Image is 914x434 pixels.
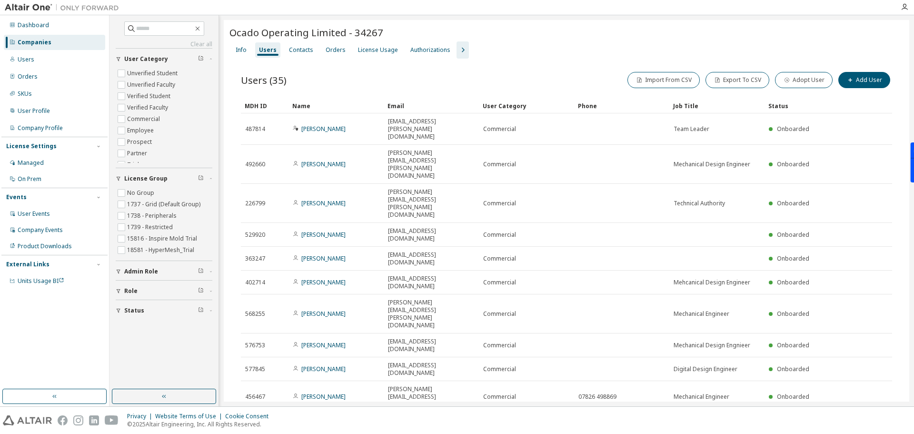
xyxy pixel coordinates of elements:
[245,200,265,207] span: 226799
[127,136,154,148] label: Prospect
[301,254,346,262] a: [PERSON_NAME]
[483,255,516,262] span: Commercial
[326,46,346,54] div: Orders
[105,415,119,425] img: youtube.svg
[387,98,475,113] div: Email
[127,222,175,233] label: 1739 - Restricted
[127,159,141,171] label: Trial
[18,242,72,250] div: Product Downloads
[777,125,809,133] span: Onboarded
[673,98,761,113] div: Job Title
[301,231,346,239] a: [PERSON_NAME]
[674,342,750,349] span: Mechanical Design Engnieer
[674,279,750,286] span: Mehcanical Design Engineer
[236,46,247,54] div: Info
[127,125,156,136] label: Employee
[388,251,475,266] span: [EMAIL_ADDRESS][DOMAIN_NAME]
[18,73,38,81] div: Orders
[627,72,700,88] button: Import From CSV
[388,227,475,242] span: [EMAIL_ADDRESS][DOMAIN_NAME]
[124,268,158,275] span: Admin Role
[388,275,475,290] span: [EMAIL_ADDRESS][DOMAIN_NAME]
[245,342,265,349] span: 576753
[127,210,179,222] label: 1738 - Peripherals
[6,142,57,150] div: License Settings
[483,125,516,133] span: Commercial
[388,188,475,219] span: [PERSON_NAME][EMAIL_ADDRESS][PERSON_NAME][DOMAIN_NAME]
[388,299,475,329] span: [PERSON_NAME][EMAIL_ADDRESS][PERSON_NAME][DOMAIN_NAME]
[674,310,729,318] span: Mechanical Engineer
[777,310,809,318] span: Onboarded
[116,261,212,282] button: Admin Role
[127,187,156,199] label: No Group
[18,159,44,167] div: Managed
[358,46,398,54] div: License Usage
[483,231,516,239] span: Commercial
[127,413,155,420] div: Privacy
[18,226,63,234] div: Company Events
[483,279,516,286] span: Commercial
[5,3,124,12] img: Altair One
[483,393,516,401] span: Commercial
[225,413,274,420] div: Cookie Consent
[124,307,144,314] span: Status
[18,56,34,63] div: Users
[674,200,725,207] span: Technical Authority
[127,420,274,428] p: © 2025 Altair Engineering, Inc. All Rights Reserved.
[777,254,809,262] span: Onboarded
[116,168,212,189] button: License Group
[127,148,149,159] label: Partner
[124,175,168,182] span: License Group
[301,310,346,318] a: [PERSON_NAME]
[127,68,179,79] label: Unverified Student
[58,415,68,425] img: facebook.svg
[777,341,809,349] span: Onboarded
[388,118,475,141] span: [EMAIL_ADDRESS][PERSON_NAME][DOMAIN_NAME]
[6,261,50,268] div: External Links
[705,72,769,88] button: Export To CSV
[777,365,809,373] span: Onboarded
[124,55,168,63] span: User Category
[127,79,177,91] label: Unverified Faculty
[777,278,809,286] span: Onboarded
[777,393,809,401] span: Onboarded
[777,199,809,207] span: Onboarded
[229,26,383,39] span: Ocado Operating Limited - 34267
[18,124,63,132] div: Company Profile
[245,365,265,373] span: 577845
[775,72,833,88] button: Adopt User
[410,46,450,54] div: Authorizations
[301,393,346,401] a: [PERSON_NAME]
[674,161,750,168] span: Mechanical Design Engineer
[289,46,313,54] div: Contacts
[155,413,225,420] div: Website Terms of Use
[388,149,475,180] span: [PERSON_NAME][EMAIL_ADDRESS][PERSON_NAME][DOMAIN_NAME]
[198,307,204,314] span: Clear filter
[768,98,835,113] div: Status
[18,107,50,115] div: User Profile
[127,91,172,102] label: Verified Student
[127,102,170,113] label: Verified Faculty
[483,98,570,113] div: User Category
[198,175,204,182] span: Clear filter
[292,98,380,113] div: Name
[301,199,346,207] a: [PERSON_NAME]
[3,415,52,425] img: altair_logo.svg
[73,415,83,425] img: instagram.svg
[578,393,616,401] span: 07826 498869
[245,279,265,286] span: 402714
[245,161,265,168] span: 492660
[18,21,49,29] div: Dashboard
[245,393,265,401] span: 456467
[127,233,199,244] label: 15816 - Inspire Mold Trial
[674,365,737,373] span: Digital Design Engineer
[674,393,729,401] span: Mechanical Engineer
[18,90,32,98] div: SKUs
[674,125,709,133] span: Team Leader
[127,113,162,125] label: Commercial
[6,193,27,201] div: Events
[245,231,265,239] span: 529920
[388,385,475,408] span: [PERSON_NAME][EMAIL_ADDRESS][DOMAIN_NAME]
[245,98,285,113] div: MDH ID
[259,46,277,54] div: Users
